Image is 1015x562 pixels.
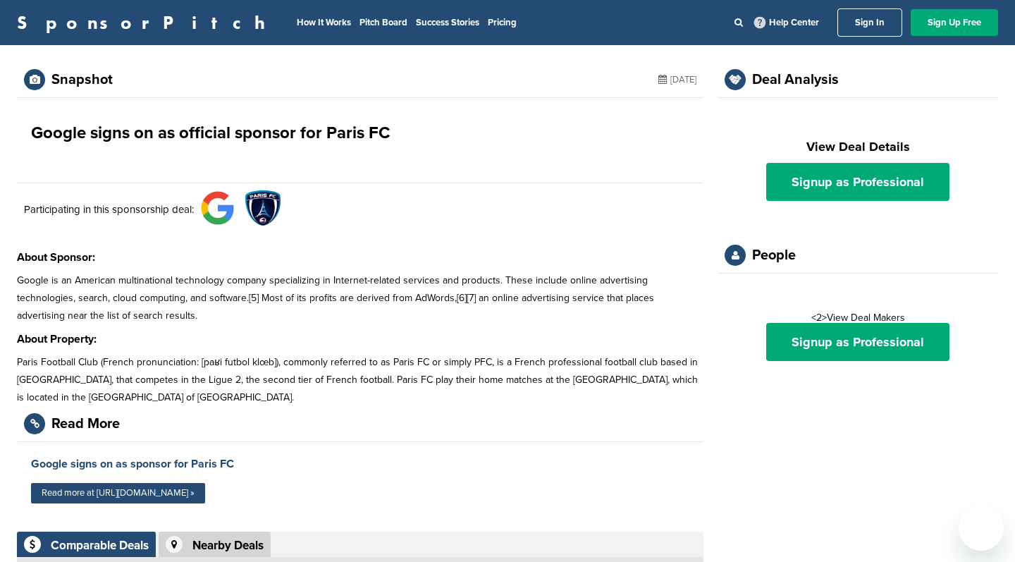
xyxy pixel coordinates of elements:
[31,121,390,146] h1: Google signs on as official sponsor for Paris FC
[416,17,479,28] a: Success Stories
[658,69,696,90] div: [DATE]
[24,201,194,218] p: Participating in this sponsorship deal:
[192,539,264,551] div: Nearby Deals
[488,17,517,28] a: Pricing
[766,323,949,361] a: Signup as Professional
[245,190,281,226] img: Paris fc logo.svg
[51,417,120,431] div: Read More
[51,73,113,87] div: Snapshot
[31,457,234,471] a: Google signs on as sponsor for Paris FC
[51,539,149,551] div: Comparable Deals
[200,190,235,226] img: Bwupxdxo 400x400
[17,249,703,266] h3: About Sponsor:
[752,73,839,87] div: Deal Analysis
[751,14,822,31] a: Help Center
[17,13,274,32] a: SponsorPitch
[31,483,205,503] a: Read more at [URL][DOMAIN_NAME] »
[752,248,796,262] div: People
[297,17,351,28] a: How It Works
[732,313,984,361] div: <2>View Deal Makers
[959,506,1004,551] iframe: Button to launch messaging window
[766,163,949,201] a: Signup as Professional
[911,9,998,36] a: Sign Up Free
[732,138,984,157] h2: View Deal Details
[359,17,407,28] a: Pitch Board
[17,331,703,348] h3: About Property:
[17,271,703,325] p: Google is an American multinational technology company specializing in Internet-related services ...
[17,353,703,407] p: Paris Football Club (French pronunciation: ​[paʁi futbol klœb]), commonly referred to as Paris FC...
[837,8,902,37] a: Sign In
